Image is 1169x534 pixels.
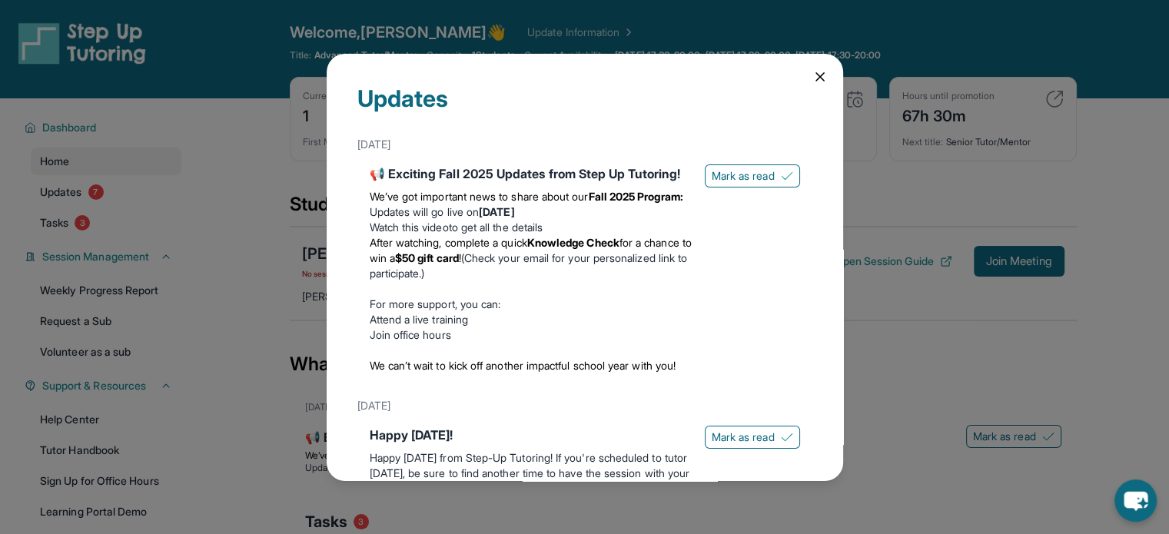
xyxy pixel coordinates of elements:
[395,251,459,264] strong: $50 gift card
[712,168,775,184] span: Mark as read
[357,392,812,420] div: [DATE]
[370,164,692,183] div: 📢 Exciting Fall 2025 Updates from Step Up Tutoring!
[370,313,469,326] a: Attend a live training
[589,190,683,203] strong: Fall 2025 Program:
[705,164,800,187] button: Mark as read
[370,426,692,444] div: Happy [DATE]!
[781,170,793,182] img: Mark as read
[781,431,793,443] img: Mark as read
[527,236,619,249] strong: Knowledge Check
[370,297,692,312] p: For more support, you can:
[1114,479,1157,522] button: chat-button
[370,221,449,234] a: Watch this video
[479,205,514,218] strong: [DATE]
[370,450,692,527] p: Happy [DATE] from Step-Up Tutoring! If you're scheduled to tutor [DATE], be sure to find another ...
[370,220,692,235] li: to get all the details
[459,251,461,264] span: !
[705,426,800,449] button: Mark as read
[370,235,692,281] li: (Check your email for your personalized link to participate.)
[370,236,527,249] span: After watching, complete a quick
[357,131,812,158] div: [DATE]
[370,328,451,341] a: Join office hours
[370,359,676,372] span: We can’t wait to kick off another impactful school year with you!
[712,430,775,445] span: Mark as read
[370,190,589,203] span: We’ve got important news to share about our
[357,85,812,131] div: Updates
[370,204,692,220] li: Updates will go live on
